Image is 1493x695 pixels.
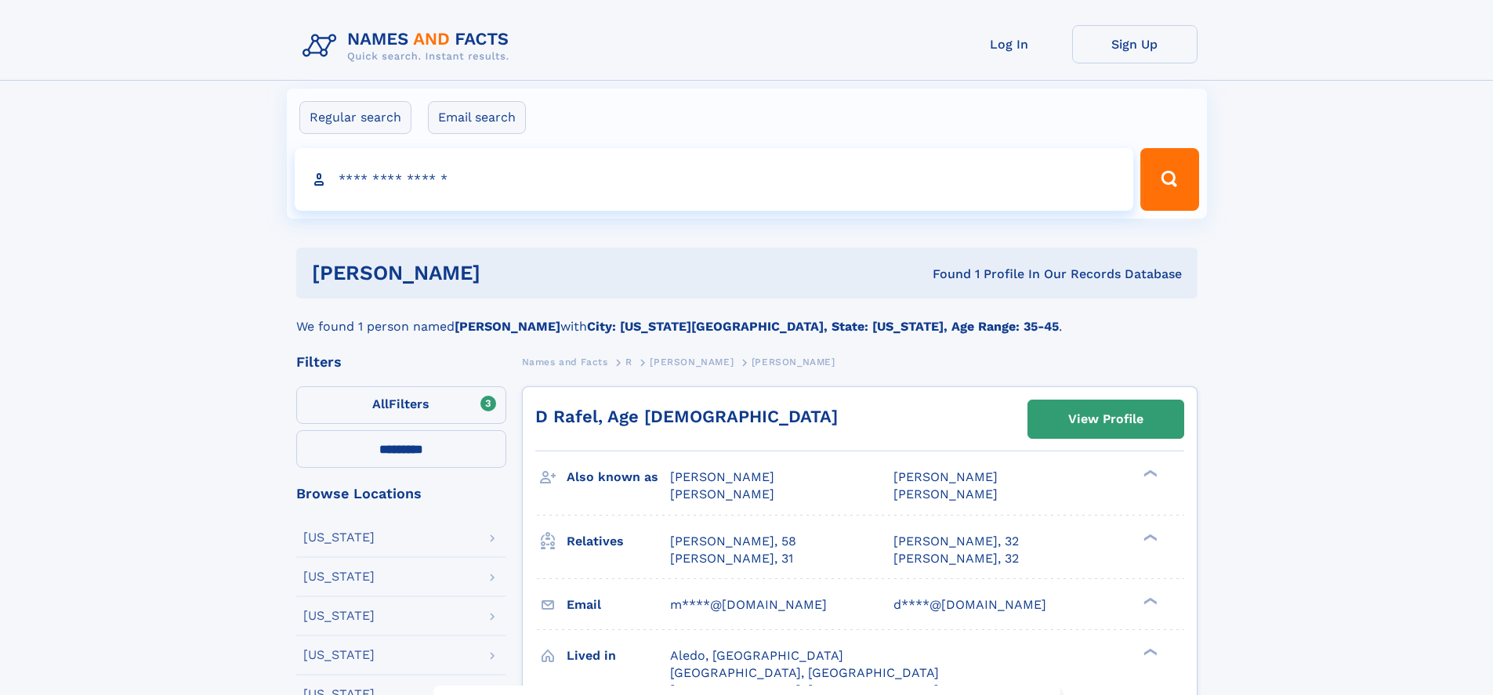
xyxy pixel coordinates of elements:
[296,355,506,369] div: Filters
[670,648,843,663] span: Aledo, [GEOGRAPHIC_DATA]
[625,352,632,371] a: R
[1068,401,1143,437] div: View Profile
[650,352,734,371] a: [PERSON_NAME]
[670,665,939,680] span: [GEOGRAPHIC_DATA], [GEOGRAPHIC_DATA]
[567,464,670,490] h3: Also known as
[1140,646,1158,657] div: ❯
[299,101,411,134] label: Regular search
[567,528,670,555] h3: Relatives
[312,263,707,283] h1: [PERSON_NAME]
[1140,595,1158,606] div: ❯
[303,531,375,544] div: [US_STATE]
[893,469,998,484] span: [PERSON_NAME]
[670,533,796,550] a: [PERSON_NAME], 58
[893,533,1019,550] a: [PERSON_NAME], 32
[295,148,1134,211] input: search input
[296,299,1198,336] div: We found 1 person named with .
[522,352,608,371] a: Names and Facts
[372,396,389,411] span: All
[893,487,998,501] span: [PERSON_NAME]
[455,319,560,334] b: [PERSON_NAME]
[296,25,522,67] img: Logo Names and Facts
[303,570,375,583] div: [US_STATE]
[1140,148,1198,211] button: Search Button
[1140,532,1158,542] div: ❯
[535,407,838,426] a: D Rafel, Age [DEMOGRAPHIC_DATA]
[567,592,670,618] h3: Email
[752,357,835,367] span: [PERSON_NAME]
[947,25,1072,63] a: Log In
[670,550,793,567] a: [PERSON_NAME], 31
[296,487,506,501] div: Browse Locations
[1140,469,1158,479] div: ❯
[670,469,774,484] span: [PERSON_NAME]
[670,487,774,501] span: [PERSON_NAME]
[587,319,1059,334] b: City: [US_STATE][GEOGRAPHIC_DATA], State: [US_STATE], Age Range: 35-45
[428,101,526,134] label: Email search
[650,357,734,367] span: [PERSON_NAME]
[893,550,1019,567] a: [PERSON_NAME], 32
[303,610,375,622] div: [US_STATE]
[625,357,632,367] span: R
[706,266,1182,283] div: Found 1 Profile In Our Records Database
[1072,25,1198,63] a: Sign Up
[303,649,375,661] div: [US_STATE]
[296,386,506,424] label: Filters
[1028,400,1183,438] a: View Profile
[567,643,670,669] h3: Lived in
